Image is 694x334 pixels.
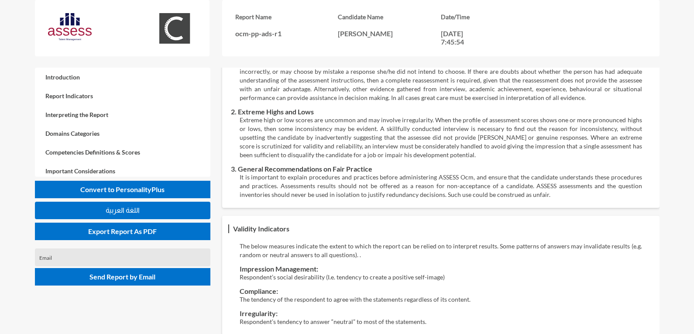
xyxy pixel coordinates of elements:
[240,265,642,273] h3: Impression Management:
[35,68,210,86] a: Introduction
[240,317,642,326] p: Respondent’s tendency to answer “neutral” to most of the statements.
[35,86,210,105] a: Report Indicators
[35,143,210,162] a: Competencies Definitions & Scores
[35,202,210,219] button: اللغة العربية
[80,185,165,193] span: Convert to PersonalityPlus
[35,105,210,124] a: Interpreting the Report
[231,107,651,116] h3: 2. Extreme Highs and Lows
[35,124,210,143] a: Domains Categories
[106,207,140,214] span: اللغة العربية
[240,273,642,282] p: Respondent’s social desirability (I.e. tendency to create a positive self-image)
[240,116,642,159] p: Extreme high or low scores are uncommon and may involve irregularity. When the profile of assessm...
[231,165,651,173] h3: 3. General Recommendations on Fair Practice
[240,173,642,199] p: It is important to explain procedures and practices before administering ASSESS Ocm, and ensure t...
[35,162,210,180] a: Important Considerations
[240,309,642,317] h3: Irregularity:
[441,13,543,21] h3: Date/Time
[35,181,210,198] button: Convert to PersonalityPlus
[35,223,210,240] button: Export Report As PDF
[235,13,338,21] h3: Report Name
[338,29,440,38] p: [PERSON_NAME]
[240,295,642,304] p: The tendency of the respondent to agree with the statements regardless of its content.
[48,13,92,41] img: AssessLogoo.svg
[240,242,642,259] p: The below measures indicate the extent to which the report can be relied on to interpret results....
[441,29,480,46] p: [DATE] 7:45:54
[240,287,642,295] h3: Compliance:
[88,227,157,235] span: Export Report As PDF
[89,272,155,281] span: Send Report by Email
[235,29,338,38] p: ocm-pp-ads-r1
[153,13,196,44] img: OCM.svg
[231,222,292,235] h3: Validity Indicators
[35,268,210,286] button: Send Report by Email
[338,13,440,21] h3: Candidate Name
[240,59,642,102] p: Assessment is occasionally subject to chance. Assessees may occasionally misunderstand the questi...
